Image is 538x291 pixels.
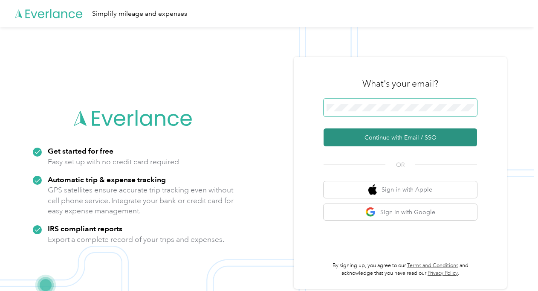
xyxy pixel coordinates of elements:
p: Easy set up with no credit card required [48,157,179,167]
strong: Get started for free [48,146,113,155]
p: By signing up, you agree to our and acknowledge that you have read our . [324,262,477,277]
a: Privacy Policy [428,270,458,276]
img: google logo [365,207,376,218]
p: Export a complete record of your trips and expenses. [48,234,224,245]
button: Continue with Email / SSO [324,128,477,146]
h3: What's your email? [362,78,438,90]
a: Terms and Conditions [407,262,458,269]
p: GPS satellites ensure accurate trip tracking even without cell phone service. Integrate your bank... [48,185,234,216]
div: Simplify mileage and expenses [92,9,187,19]
img: apple logo [368,184,377,195]
button: apple logoSign in with Apple [324,181,477,198]
strong: IRS compliant reports [48,224,122,233]
button: google logoSign in with Google [324,204,477,221]
strong: Automatic trip & expense tracking [48,175,166,184]
span: OR [385,160,415,169]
